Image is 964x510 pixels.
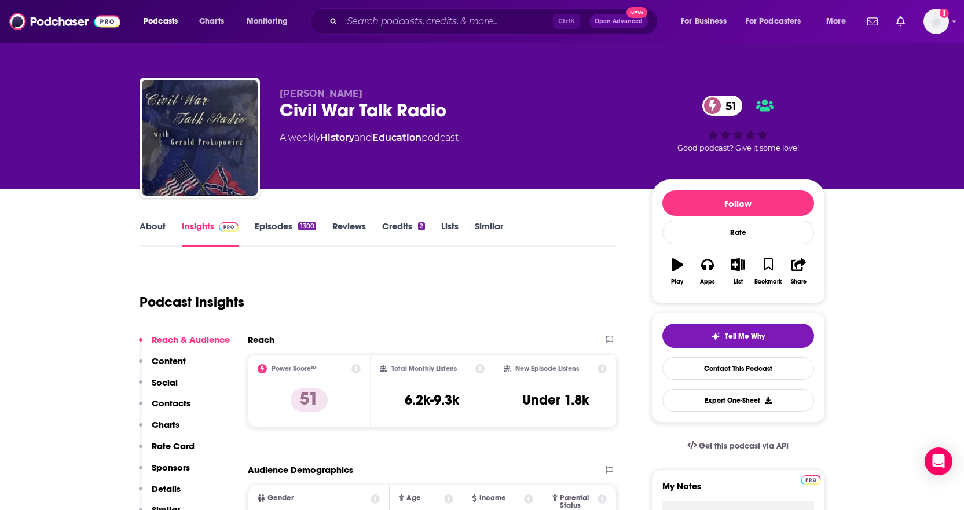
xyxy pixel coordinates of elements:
[522,391,589,409] h3: Under 1.8k
[801,474,821,485] a: Pro website
[801,475,821,485] img: Podchaser Pro
[738,12,818,31] button: open menu
[673,12,741,31] button: open menu
[754,278,782,285] div: Bookmark
[139,377,178,398] button: Social
[267,494,294,502] span: Gender
[923,9,949,34] span: Logged in as calellac
[692,251,723,292] button: Apps
[892,12,910,31] a: Show notifications dropdown
[144,13,178,30] span: Podcasts
[140,221,166,247] a: About
[818,12,860,31] button: open menu
[342,12,553,31] input: Search podcasts, credits, & more...
[940,9,949,18] svg: Add a profile image
[320,132,354,143] a: History
[152,483,181,494] p: Details
[475,221,503,247] a: Similar
[662,357,814,380] a: Contact This Podcast
[298,222,316,230] div: 1300
[826,13,846,30] span: More
[291,388,328,412] p: 51
[139,398,190,419] button: Contacts
[405,391,459,409] h3: 6.2k-9.3k
[783,251,813,292] button: Share
[700,278,715,285] div: Apps
[515,365,579,373] h2: New Episode Listens
[723,251,753,292] button: List
[139,334,230,355] button: Reach & Audience
[272,365,317,373] h2: Power Score™
[626,7,647,18] span: New
[248,334,274,345] h2: Reach
[406,494,421,502] span: Age
[791,278,807,285] div: Share
[711,332,720,341] img: tell me why sparkle
[354,132,372,143] span: and
[662,221,814,244] div: Rate
[662,324,814,348] button: tell me why sparkleTell Me Why
[182,221,239,247] a: InsightsPodchaser Pro
[152,377,178,388] p: Social
[142,80,258,196] img: Civil War Talk Radio
[725,332,765,341] span: Tell Me Why
[152,355,186,366] p: Content
[595,19,643,24] span: Open Advanced
[923,9,949,34] button: Show profile menu
[560,494,596,509] span: Parental Status
[321,8,669,35] div: Search podcasts, credits, & more...
[139,355,186,377] button: Content
[372,132,421,143] a: Education
[239,12,303,31] button: open menu
[678,432,798,460] a: Get this podcast via API
[699,441,789,451] span: Get this podcast via API
[746,13,801,30] span: For Podcasters
[139,462,190,483] button: Sponsors
[662,389,814,412] button: Export One-Sheet
[753,251,783,292] button: Bookmark
[152,398,190,409] p: Contacts
[280,131,459,145] div: A weekly podcast
[152,419,179,430] p: Charts
[139,441,195,462] button: Rate Card
[219,222,239,232] img: Podchaser Pro
[925,447,952,475] div: Open Intercom Messenger
[140,293,244,311] h1: Podcast Insights
[651,88,825,160] div: 51Good podcast? Give it some love!
[139,419,179,441] button: Charts
[553,14,580,29] span: Ctrl K
[152,334,230,345] p: Reach & Audience
[248,464,353,475] h2: Audience Demographics
[135,12,193,31] button: open menu
[671,278,683,285] div: Play
[662,480,814,501] label: My Notes
[332,221,366,247] a: Reviews
[714,96,742,116] span: 51
[923,9,949,34] img: User Profile
[589,14,648,28] button: Open AdvancedNew
[255,221,316,247] a: Episodes1300
[441,221,459,247] a: Lists
[391,365,457,373] h2: Total Monthly Listens
[863,12,882,31] a: Show notifications dropdown
[139,483,181,505] button: Details
[479,494,506,502] span: Income
[662,190,814,216] button: Follow
[280,88,362,99] span: [PERSON_NAME]
[199,13,224,30] span: Charts
[418,222,425,230] div: 2
[382,221,425,247] a: Credits2
[734,278,743,285] div: List
[152,441,195,452] p: Rate Card
[192,12,231,31] a: Charts
[9,10,120,32] img: Podchaser - Follow, Share and Rate Podcasts
[152,462,190,473] p: Sponsors
[702,96,742,116] a: 51
[681,13,727,30] span: For Business
[662,251,692,292] button: Play
[677,144,799,152] span: Good podcast? Give it some love!
[247,13,288,30] span: Monitoring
